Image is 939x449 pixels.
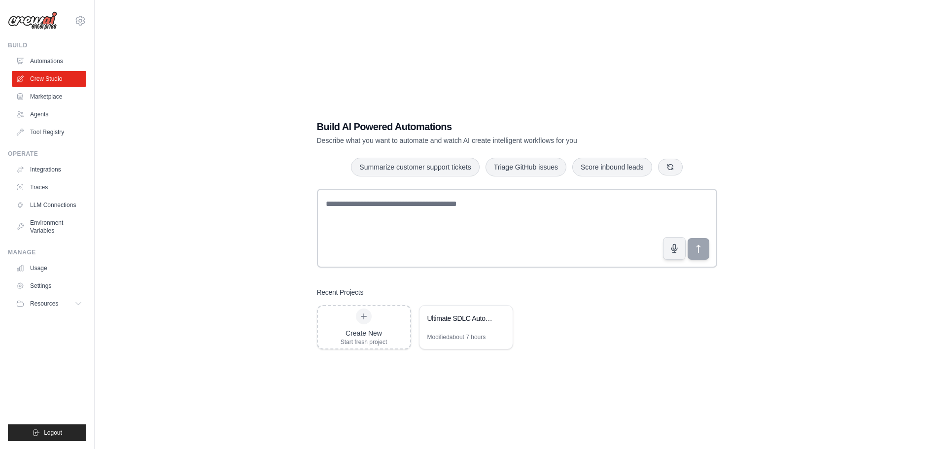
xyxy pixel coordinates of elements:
a: Usage [12,260,86,276]
a: Marketplace [12,89,86,104]
button: Triage GitHub issues [486,158,566,176]
div: Manage [8,248,86,256]
button: Resources [12,296,86,311]
a: Settings [12,278,86,294]
a: Integrations [12,162,86,177]
button: Summarize customer support tickets [351,158,479,176]
div: Operate [8,150,86,158]
a: Traces [12,179,86,195]
h3: Recent Projects [317,287,364,297]
p: Describe what you want to automate and watch AI create intelligent workflows for you [317,136,648,145]
img: Logo [8,11,57,30]
span: Logout [44,429,62,437]
div: Ultimate SDLC Automation - The Living Development Organism [427,313,495,323]
button: Logout [8,424,86,441]
button: Click to speak your automation idea [663,237,686,260]
a: Automations [12,53,86,69]
h1: Build AI Powered Automations [317,120,648,134]
div: Modified about 7 hours [427,333,486,341]
a: Environment Variables [12,215,86,239]
a: Agents [12,106,86,122]
div: Build [8,41,86,49]
div: Create New [341,328,387,338]
button: Get new suggestions [658,159,683,175]
a: LLM Connections [12,197,86,213]
button: Score inbound leads [572,158,652,176]
a: Crew Studio [12,71,86,87]
div: Start fresh project [341,338,387,346]
span: Resources [30,300,58,308]
a: Tool Registry [12,124,86,140]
